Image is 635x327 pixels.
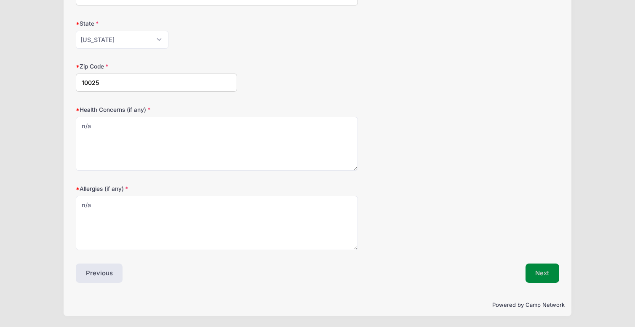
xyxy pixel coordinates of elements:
[76,196,358,250] textarea: n/a
[70,301,565,309] p: Powered by Camp Network
[76,62,237,71] label: Zip Code
[76,185,237,193] label: Allergies (if any)
[76,19,237,28] label: State
[76,117,358,171] textarea: n/a
[76,264,123,283] button: Previous
[526,264,560,283] button: Next
[76,74,237,92] input: xxxxx
[76,105,237,114] label: Health Concerns (if any)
